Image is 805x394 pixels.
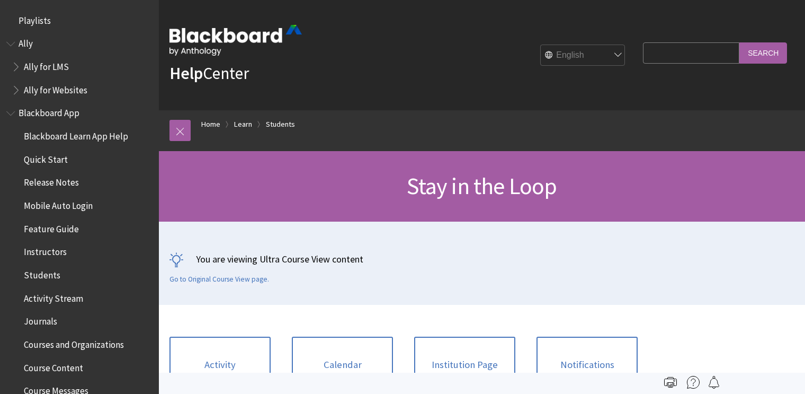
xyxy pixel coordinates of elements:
a: Go to Original Course View page. [169,275,269,284]
nav: Book outline for Playlists [6,12,153,30]
span: Journals [24,313,57,327]
input: Search [739,42,787,63]
span: Stay in the Loop [407,171,557,200]
span: Feature Guide [24,220,79,234]
span: Mobile Auto Login [24,197,93,211]
img: More help [687,376,700,389]
span: Activity Stream [24,290,83,304]
strong: Help [169,63,203,84]
a: Home [201,118,220,131]
img: Print [664,376,677,389]
span: Blackboard App [19,104,79,119]
a: Learn [234,118,252,131]
span: Release Notes [24,174,79,188]
a: Notifications [536,337,638,393]
img: Follow this page [708,376,720,389]
a: Institution Page [414,337,515,393]
span: Quick Start [24,151,68,165]
img: Blackboard by Anthology [169,25,302,56]
span: Students [24,266,60,281]
span: Ally for Websites [24,81,87,95]
a: HelpCenter [169,63,249,84]
span: Courses and Organizations [24,336,124,350]
select: Site Language Selector [541,45,625,66]
span: Blackboard Learn App Help [24,127,128,142]
span: Instructors [24,243,67,258]
a: Calendar [292,337,393,393]
span: Ally for LMS [24,58,69,72]
span: Ally [19,35,33,49]
p: You are viewing Ultra Course View content [169,252,794,266]
nav: Book outline for Anthology Ally Help [6,35,153,99]
a: Activity [169,337,271,393]
a: Students [266,118,295,131]
span: Playlists [19,12,51,26]
span: Course Content [24,359,83,373]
